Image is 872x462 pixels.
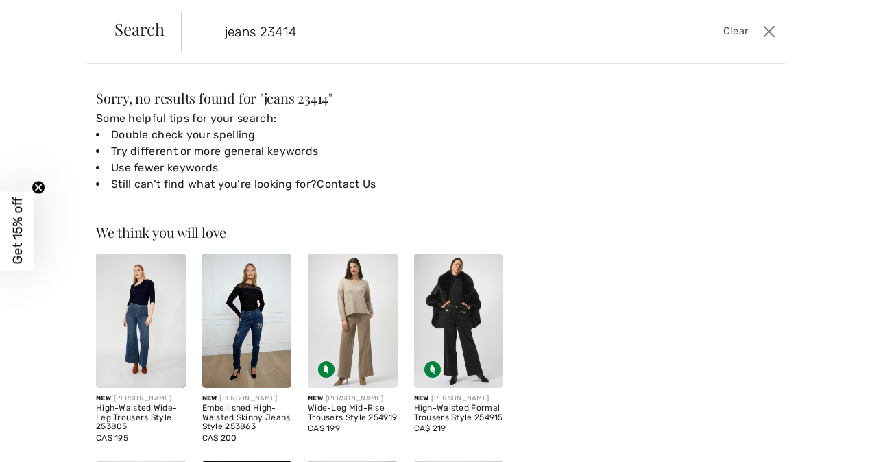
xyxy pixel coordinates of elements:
button: Close teaser [32,181,45,195]
input: TYPE TO SEARCH [215,11,623,52]
img: Wide-Leg Mid-Rise Trousers Style 254919. Fawn [308,254,398,388]
span: Clear [723,24,749,39]
span: Search [114,21,165,37]
span: CA$ 219 [414,424,446,433]
span: Get 15% off [10,197,25,265]
img: High-Waisted Wide-Leg Trousers Style 253805. Blue [96,254,186,388]
span: CA$ 199 [308,424,340,433]
div: High-Waisted Formal Trousers Style 254915 [414,404,504,423]
div: [PERSON_NAME] [308,393,398,404]
li: Try different or more general keywords [96,143,503,160]
span: New [414,394,429,402]
button: Close [759,21,779,42]
span: New [202,394,217,402]
span: New [96,394,111,402]
img: Embellished High-Waisted Skinny Jeans Style 253863. Blue [202,254,292,388]
span: New [308,394,323,402]
div: [PERSON_NAME] [96,393,186,404]
div: Wide-Leg Mid-Rise Trousers Style 254919 [308,404,398,423]
img: Sustainable Fabric [424,361,441,378]
li: Use fewer keywords [96,160,503,176]
span: We think you will love [96,223,226,241]
li: Still can’t find what you’re looking for? [96,176,503,193]
img: High-Waisted Formal Trousers Style 254915. Black [414,254,504,388]
div: [PERSON_NAME] [414,393,504,404]
li: Double check your spelling [96,127,503,143]
div: High-Waisted Wide-Leg Trousers Style 253805 [96,404,186,432]
div: Embellished High-Waisted Skinny Jeans Style 253863 [202,404,292,432]
span: CA$ 195 [96,433,128,443]
span: Chat [30,10,58,22]
div: [PERSON_NAME] [202,393,292,404]
div: Sorry, no results found for " " [96,91,503,105]
a: Contact Us [317,178,376,191]
span: CA$ 200 [202,433,237,443]
div: Some helpful tips for your search: [96,110,503,193]
span: jeans 23414 [264,88,329,107]
img: Sustainable Fabric [318,361,335,378]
